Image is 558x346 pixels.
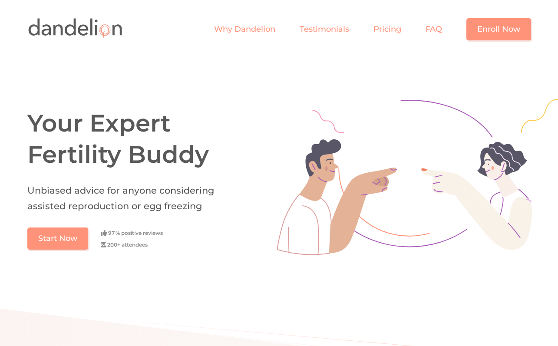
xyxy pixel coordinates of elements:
[27,183,235,214] h2: Unbiased advice for anyone considering assisted reproduction or egg freezing
[27,17,123,39] img: Logo Dandelion
[101,239,148,250] div: 200+ attendees
[101,227,163,239] div: 97 % positive reviews
[426,24,466,34] a: FAQ
[101,242,107,247] span: 
[27,108,235,170] h1: Your Expert Fertility Buddy
[373,24,426,34] a: Pricing
[27,227,88,250] a: Start Now
[101,230,108,236] span: 
[300,24,373,34] a: Testimonials
[466,18,531,40] a: Enroll Now
[214,24,300,34] a: Why Dandelion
